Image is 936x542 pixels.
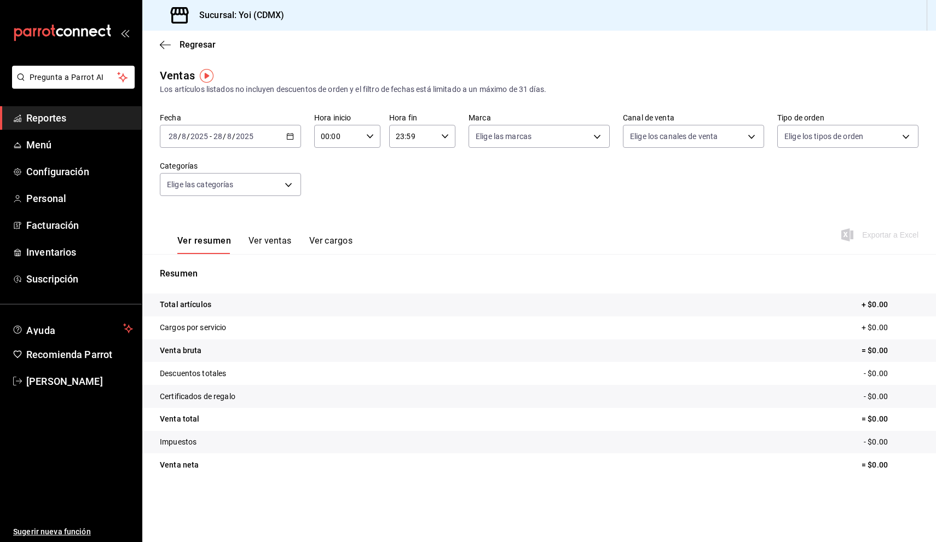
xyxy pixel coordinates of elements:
[200,69,213,83] img: Tooltip marker
[223,132,226,141] span: /
[120,28,129,37] button: open_drawer_menu
[26,374,133,389] span: [PERSON_NAME]
[862,459,918,471] p: = $0.00
[232,132,235,141] span: /
[862,413,918,425] p: = $0.00
[26,111,133,125] span: Reportes
[190,9,285,22] h3: Sucursal: Yoi (CDMX)
[168,132,178,141] input: --
[180,39,216,50] span: Regresar
[623,114,764,122] label: Canal de venta
[862,299,918,310] p: + $0.00
[190,132,209,141] input: ----
[235,132,254,141] input: ----
[26,272,133,286] span: Suscripción
[630,131,718,142] span: Elige los canales de venta
[160,84,918,95] div: Los artículos listados no incluyen descuentos de orden y el filtro de fechas está limitado a un m...
[864,436,918,448] p: - $0.00
[26,218,133,233] span: Facturación
[314,114,380,122] label: Hora inicio
[160,114,301,122] label: Fecha
[160,391,235,402] p: Certificados de regalo
[8,79,135,91] a: Pregunta a Parrot AI
[864,368,918,379] p: - $0.00
[26,191,133,206] span: Personal
[213,132,223,141] input: --
[389,114,455,122] label: Hora fin
[177,235,231,254] button: Ver resumen
[160,413,199,425] p: Venta total
[309,235,353,254] button: Ver cargos
[12,66,135,89] button: Pregunta a Parrot AI
[227,132,232,141] input: --
[26,322,119,335] span: Ayuda
[160,162,301,170] label: Categorías
[26,347,133,362] span: Recomienda Parrot
[862,345,918,356] p: = $0.00
[160,39,216,50] button: Regresar
[187,132,190,141] span: /
[160,67,195,84] div: Ventas
[160,345,201,356] p: Venta bruta
[862,322,918,333] p: + $0.00
[160,459,199,471] p: Venta neta
[160,299,211,310] p: Total artículos
[160,267,918,280] p: Resumen
[26,137,133,152] span: Menú
[167,179,234,190] span: Elige las categorías
[777,114,918,122] label: Tipo de orden
[160,368,226,379] p: Descuentos totales
[784,131,863,142] span: Elige los tipos de orden
[178,132,181,141] span: /
[13,526,133,538] span: Sugerir nueva función
[210,132,212,141] span: -
[249,235,292,254] button: Ver ventas
[181,132,187,141] input: --
[160,322,227,333] p: Cargos por servicio
[26,164,133,179] span: Configuración
[160,436,197,448] p: Impuestos
[469,114,610,122] label: Marca
[476,131,531,142] span: Elige las marcas
[26,245,133,260] span: Inventarios
[177,235,353,254] div: navigation tabs
[864,391,918,402] p: - $0.00
[30,72,118,83] span: Pregunta a Parrot AI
